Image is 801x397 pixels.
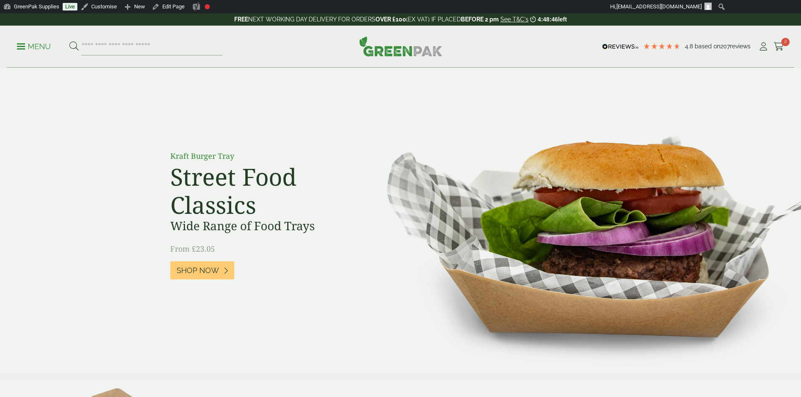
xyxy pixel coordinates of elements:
h2: Street Food Classics [170,163,360,219]
i: My Account [758,42,769,51]
img: REVIEWS.io [602,44,639,50]
a: See T&C's [500,16,529,23]
div: 4.79 Stars [643,42,681,50]
span: Shop Now [177,266,219,275]
a: Live [63,3,77,11]
strong: BEFORE 2 pm [461,16,499,23]
span: From £23.05 [170,244,215,254]
span: 4:48:46 [538,16,558,23]
p: Kraft Burger Tray [170,150,360,162]
span: 2 [781,38,790,46]
span: 207 [720,43,730,50]
span: 4.8 [685,43,695,50]
img: GreenPak Supplies [359,36,442,56]
div: Focus keyphrase not set [205,4,210,9]
span: [EMAIL_ADDRESS][DOMAIN_NAME] [616,3,702,10]
a: 2 [774,40,784,53]
span: left [558,16,567,23]
strong: FREE [234,16,248,23]
p: Menu [17,42,51,52]
img: Street Food Classics [360,68,801,373]
h3: Wide Range of Food Trays [170,219,360,233]
a: Shop Now [170,261,234,279]
i: Cart [774,42,784,51]
strong: OVER £100 [375,16,406,23]
a: Menu [17,42,51,50]
span: reviews [730,43,751,50]
span: Based on [695,43,720,50]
